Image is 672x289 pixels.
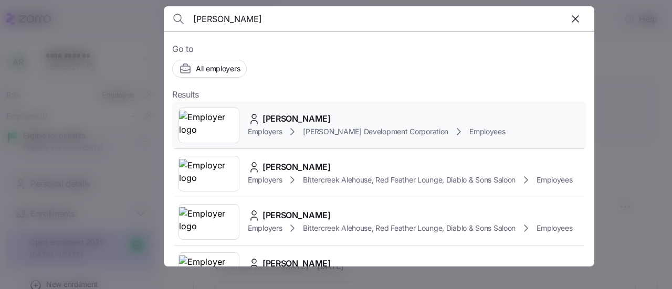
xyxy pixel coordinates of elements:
span: Employers [248,175,282,185]
span: Employees [469,126,505,137]
span: [PERSON_NAME] [262,257,331,270]
span: Bittercreek Alehouse, Red Feather Lounge, Diablo & Sons Saloon [303,175,516,185]
img: Employer logo [179,255,239,285]
span: Employers [248,223,282,233]
span: Employees [537,223,572,233]
span: Go to [172,42,586,56]
img: Employer logo [179,159,239,188]
img: Employer logo [179,111,239,140]
img: Employer logo [179,207,239,237]
span: [PERSON_NAME] [262,112,331,125]
button: All employers [172,60,247,78]
span: Bittercreek Alehouse, Red Feather Lounge, Diablo & Sons Saloon [303,223,516,233]
span: Employers [248,126,282,137]
span: [PERSON_NAME] Development Corporation [303,126,448,137]
span: [PERSON_NAME] [262,160,331,174]
span: [PERSON_NAME] [262,209,331,222]
span: All employers [196,63,240,74]
span: Employees [537,175,572,185]
span: Results [172,88,199,101]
